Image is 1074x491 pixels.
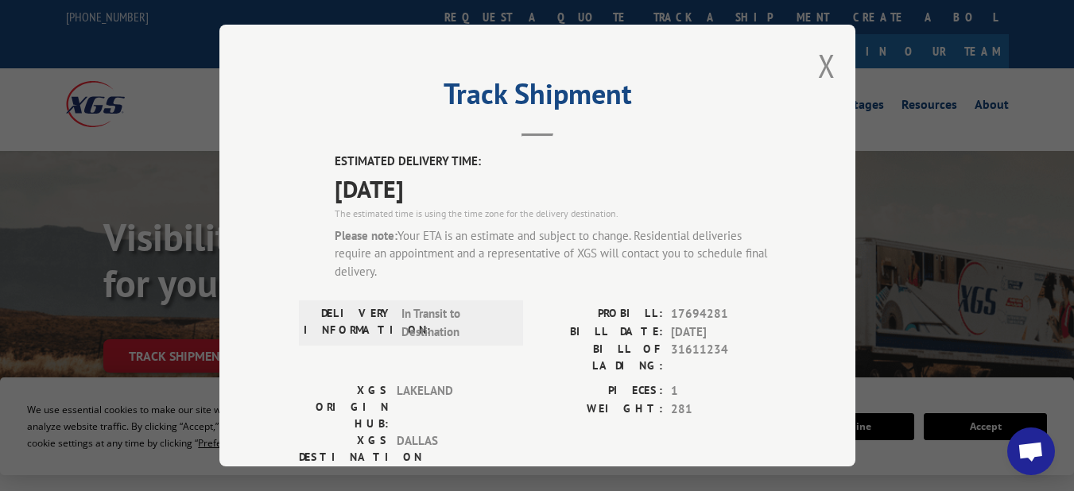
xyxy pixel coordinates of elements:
strong: Please note: [335,227,397,242]
div: Open chat [1007,427,1055,475]
span: [DATE] [335,170,776,206]
label: XGS DESTINATION HUB: [299,432,389,482]
div: The estimated time is using the time zone for the delivery destination. [335,206,776,220]
label: BILL DATE: [537,323,663,341]
button: Close modal [818,44,836,87]
div: Your ETA is an estimate and subject to change. Residential deliveries require an appointment and ... [335,226,776,280]
span: 31611234 [671,341,776,374]
h2: Track Shipment [299,83,776,113]
span: In Transit to Destination [401,305,509,341]
label: BILL OF LADING: [537,341,663,374]
span: [DATE] [671,323,776,341]
label: PROBILL: [537,305,663,323]
label: XGS ORIGIN HUB: [299,382,389,432]
span: 281 [671,400,776,418]
span: LAKELAND [397,382,504,432]
label: PIECES: [537,382,663,400]
label: ESTIMATED DELIVERY TIME: [335,153,776,171]
span: 1 [671,382,776,400]
span: 17694281 [671,305,776,323]
label: WEIGHT: [537,400,663,418]
label: DELIVERY INFORMATION: [304,305,394,341]
span: DALLAS [397,432,504,482]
